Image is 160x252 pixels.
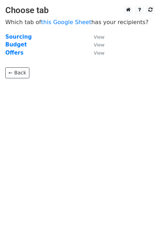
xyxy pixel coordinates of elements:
[41,19,91,26] a: this Google Sheet
[5,50,23,56] a: Offers
[94,50,104,56] small: View
[87,34,104,40] a: View
[5,5,155,16] h3: Choose tab
[87,50,104,56] a: View
[94,42,104,47] small: View
[5,18,155,26] p: Which tab of has your recipients?
[87,41,104,48] a: View
[5,41,27,48] a: Budget
[94,34,104,40] small: View
[5,67,29,78] a: ← Back
[5,34,32,40] a: Sourcing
